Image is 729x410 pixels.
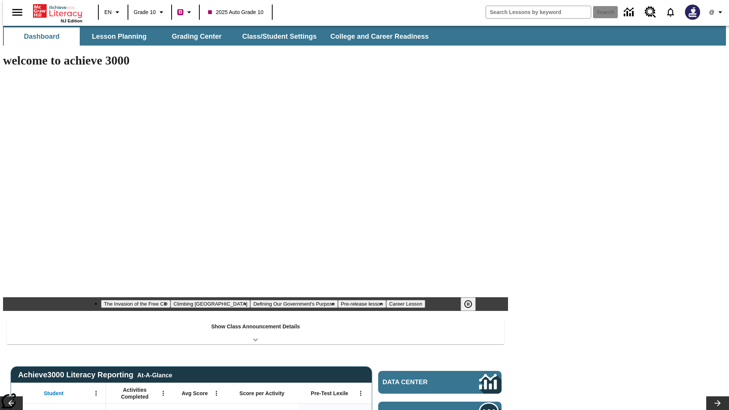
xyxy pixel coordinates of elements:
[44,390,63,397] span: Student
[705,5,729,19] button: Profile/Settings
[461,297,476,311] button: Pause
[137,371,172,379] div: At-A-Glance
[383,378,454,386] span: Data Center
[661,2,680,22] a: Notifications
[378,371,502,394] a: Data Center
[355,388,366,399] button: Open Menu
[706,396,729,410] button: Lesson carousel, Next
[33,3,82,19] a: Home
[178,7,182,17] span: B
[131,5,169,19] button: Grade: Grade 10, Select a grade
[640,2,661,22] a: Resource Center, Will open in new tab
[104,8,112,16] span: EN
[3,26,726,46] div: SubNavbar
[461,297,483,311] div: Pause
[6,1,28,24] button: Open side menu
[90,388,102,399] button: Open Menu
[211,388,222,399] button: Open Menu
[101,5,125,19] button: Language: EN, Select a language
[208,8,263,16] span: 2025 Auto Grade 10
[240,390,285,397] span: Score per Activity
[324,27,435,46] button: College and Career Readiness
[619,2,640,23] a: Data Center
[250,300,338,308] button: Slide 3 Defining Our Government's Purpose
[18,371,172,379] span: Achieve3000 Literacy Reporting
[236,27,323,46] button: Class/Student Settings
[7,318,504,344] div: Show Class Announcement Details
[3,54,508,68] h1: welcome to achieve 3000
[159,27,235,46] button: Grading Center
[101,300,170,308] button: Slide 1 The Invasion of the Free CD
[110,386,160,400] span: Activities Completed
[486,6,591,18] input: search field
[61,19,82,23] span: NJ Edition
[4,27,80,46] button: Dashboard
[174,5,197,19] button: Boost Class color is violet red. Change class color
[386,300,425,308] button: Slide 5 Career Lesson
[680,2,705,22] button: Select a new avatar
[158,388,169,399] button: Open Menu
[3,27,436,46] div: SubNavbar
[170,300,250,308] button: Slide 2 Climbing Mount Tai
[134,8,156,16] span: Grade 10
[709,8,714,16] span: @
[33,3,82,23] div: Home
[211,323,300,331] p: Show Class Announcement Details
[685,5,700,20] img: Avatar
[181,390,208,397] span: Avg Score
[311,390,349,397] span: Pre-Test Lexile
[338,300,386,308] button: Slide 4 Pre-release lesson
[81,27,157,46] button: Lesson Planning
